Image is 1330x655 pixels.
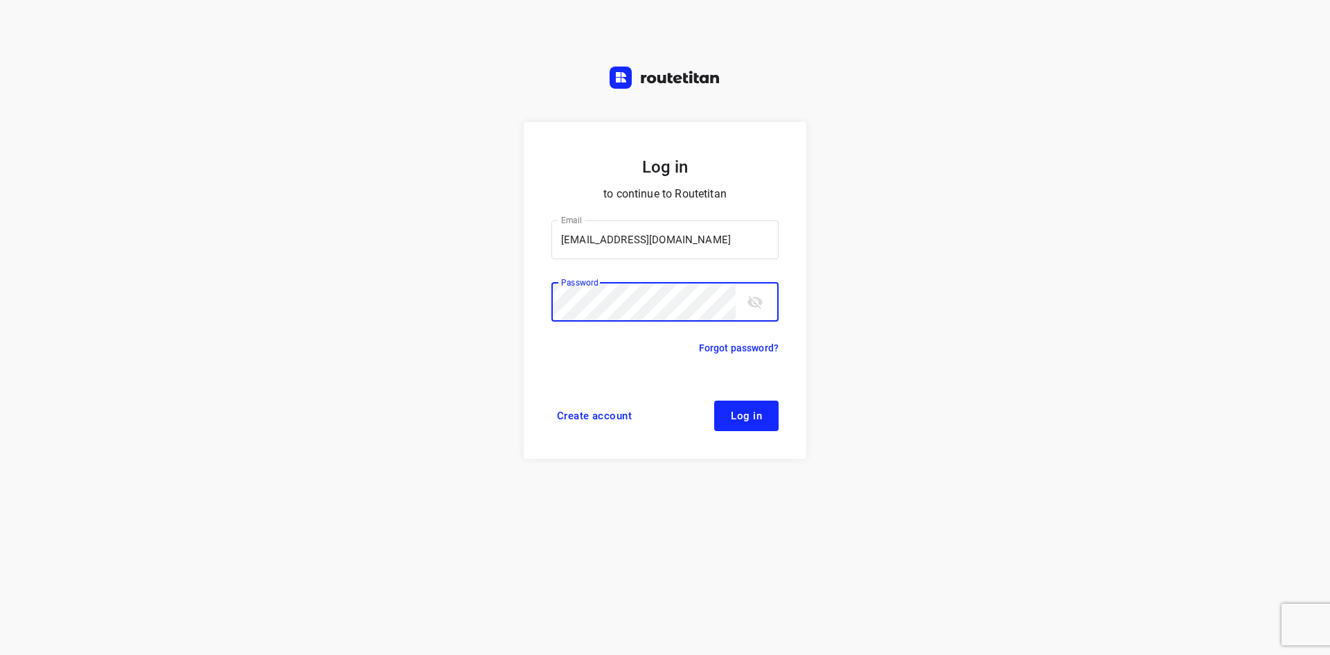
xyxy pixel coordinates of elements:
[610,67,720,92] a: Routetitan
[551,155,779,179] h5: Log in
[741,288,769,316] button: toggle password visibility
[551,401,637,431] a: Create account
[714,401,779,431] button: Log in
[731,410,762,421] span: Log in
[557,410,632,421] span: Create account
[610,67,720,89] img: Routetitan
[551,184,779,204] p: to continue to Routetitan
[699,340,779,356] a: Forgot password?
